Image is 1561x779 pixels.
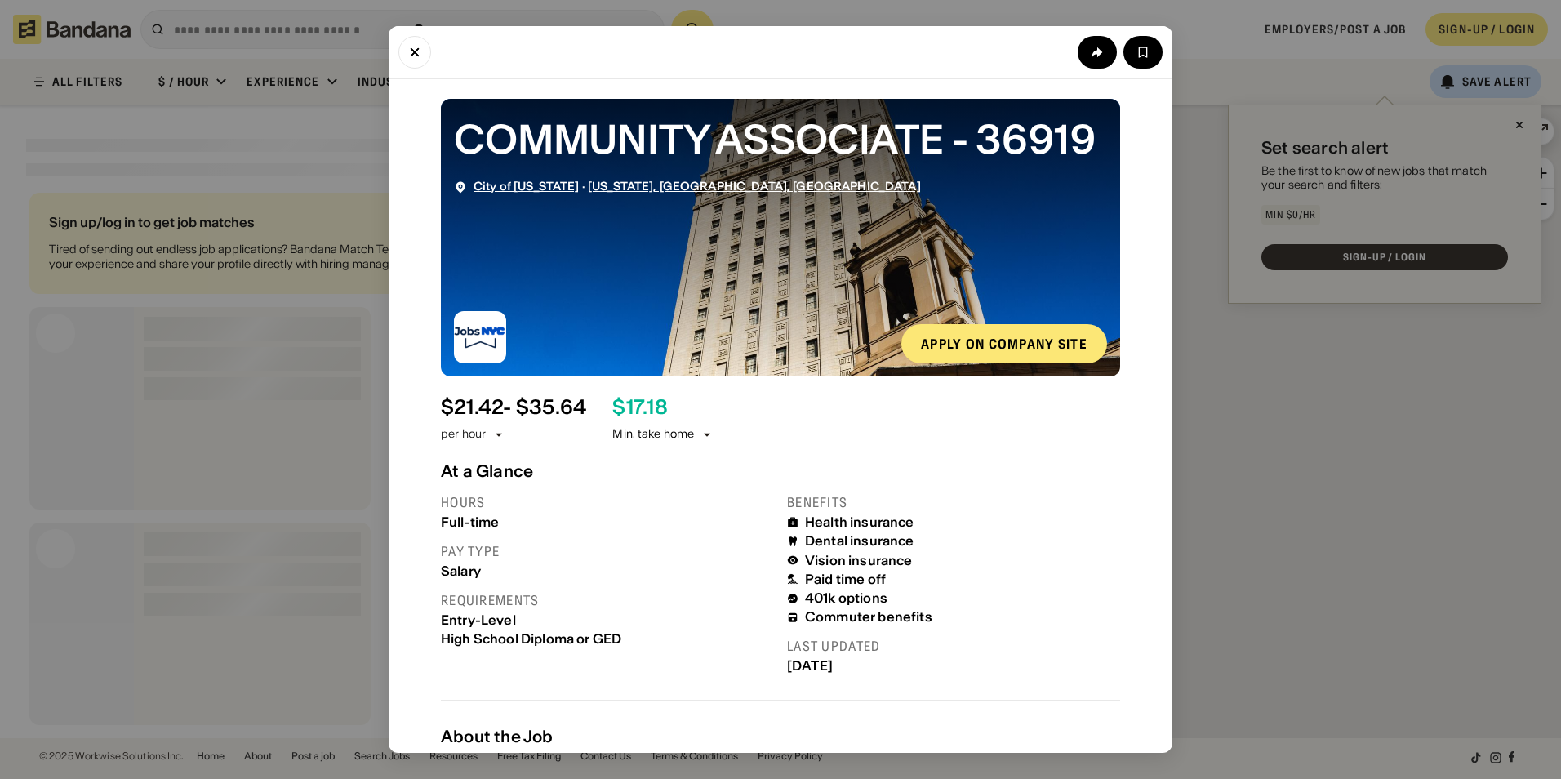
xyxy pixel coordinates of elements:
[441,514,774,530] div: Full-time
[454,311,506,363] img: City of New York logo
[441,543,774,560] div: Pay type
[474,180,921,194] div: ·
[612,396,667,420] div: $ 17.18
[441,631,774,647] div: High School Diploma or GED
[441,727,1120,746] div: About the Job
[454,112,1107,167] div: COMMUNITY ASSOCIATE - 36919
[805,533,914,549] div: Dental insurance
[441,461,1120,481] div: At a Glance
[805,553,913,568] div: Vision insurance
[805,514,914,530] div: Health insurance
[787,494,1120,511] div: Benefits
[612,426,714,443] div: Min. take home
[441,494,774,511] div: Hours
[787,638,1120,655] div: Last updated
[921,337,1087,350] div: Apply on company site
[805,572,886,587] div: Paid time off
[441,396,586,420] div: $ 21.42 - $35.64
[474,179,580,194] a: City of [US_STATE]
[787,658,1120,674] div: [DATE]
[805,590,887,606] div: 401k options
[441,426,486,443] div: per hour
[398,36,431,69] button: Close
[441,592,774,609] div: Requirements
[805,609,932,625] div: Commuter benefits
[441,612,774,628] div: Entry-Level
[441,563,774,579] div: Salary
[588,179,921,194] a: [US_STATE], [GEOGRAPHIC_DATA], [GEOGRAPHIC_DATA]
